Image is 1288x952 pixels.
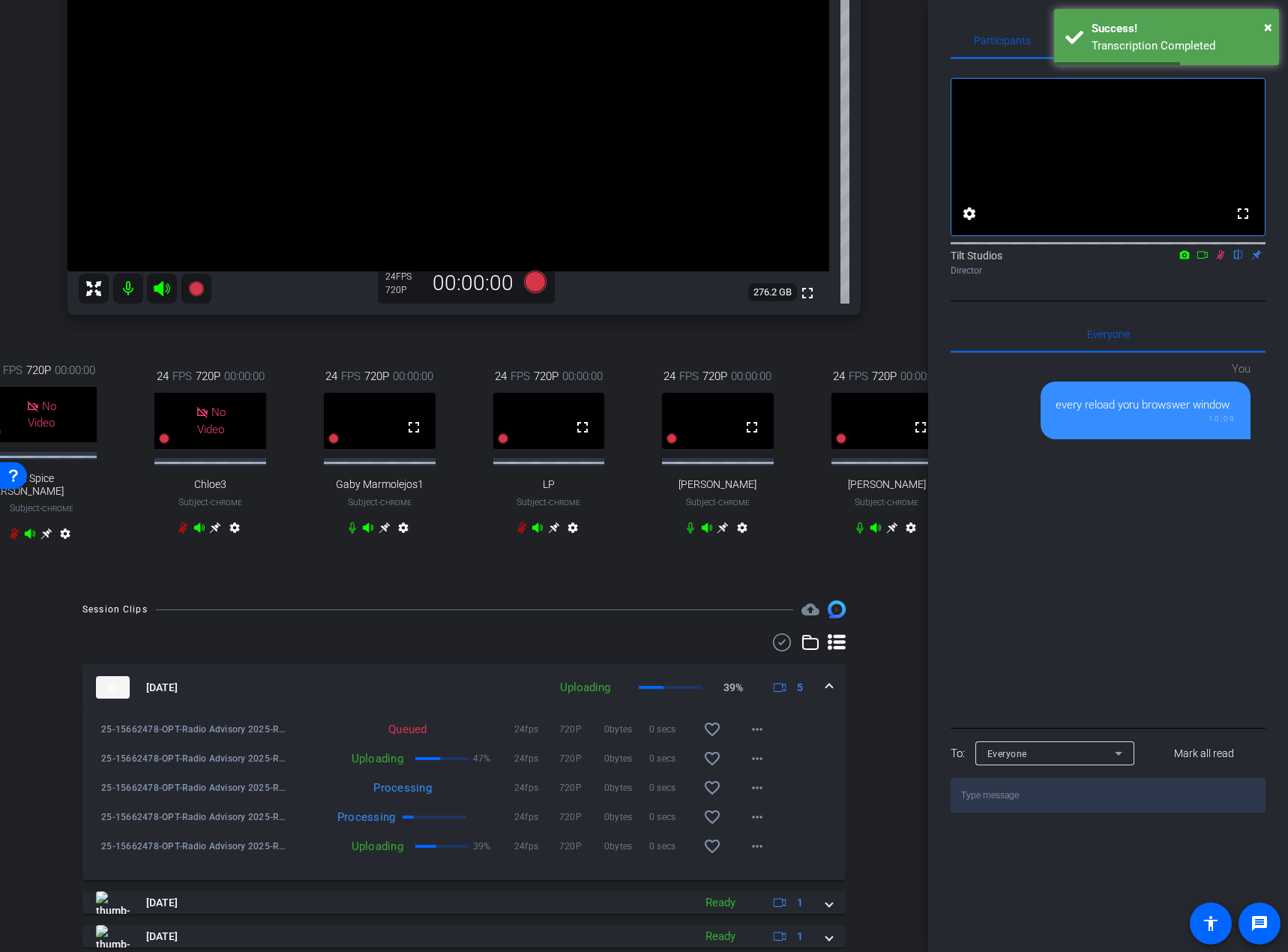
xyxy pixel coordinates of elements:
[748,808,766,826] mat-icon: more_horiz
[101,780,286,795] span: 25-15662478-OPT-Radio Advisory 2025-Radio Advisory 2025 - Q3-Rae-2025-09-25-16-03-34-841-1
[385,271,423,283] div: 24
[82,602,148,617] div: Session Clips
[514,751,559,766] span: 24fps
[564,522,582,540] mat-icon: settings
[559,780,604,795] span: 720P
[208,497,211,507] span: -
[951,264,1266,277] div: Director
[385,284,423,296] div: 720P
[286,839,411,854] div: Uploading
[703,808,721,826] mat-icon: favorite_border
[1174,746,1234,762] span: Mark all read
[748,750,766,768] mat-icon: more_horiz
[146,929,178,945] span: [DATE]
[82,925,846,948] mat-expansion-panel-header: thumb-nail[DATE]Ready1
[82,711,846,880] div: thumb-nail[DATE]Uploading39%5
[748,837,766,855] mat-icon: more_horiz
[224,368,265,385] span: 00:00:00
[848,478,926,491] span: [PERSON_NAME]
[649,839,694,854] span: 0 secs
[686,495,750,509] span: Subject
[885,497,887,507] span: -
[146,680,178,696] span: [DATE]
[1264,16,1272,38] button: Close
[286,751,411,766] div: Uploading
[649,780,694,795] span: 0 secs
[394,522,412,540] mat-icon: settings
[553,679,618,696] div: Uploading
[604,780,649,795] span: 0bytes
[951,248,1266,277] div: Tilt Studios
[1264,18,1272,36] span: ×
[748,283,797,301] span: 276.2 GB
[28,399,56,430] span: No Video
[703,750,721,768] mat-icon: favorite_border
[743,418,761,436] mat-icon: fullscreen
[748,720,766,738] mat-icon: more_horiz
[559,810,604,825] span: 720P
[10,501,73,515] span: Subject
[733,522,751,540] mat-icon: settings
[1143,740,1266,767] button: Mark all read
[348,495,412,509] span: Subject
[649,751,694,766] span: 0 secs
[547,497,549,507] span: -
[378,497,380,507] span: -
[543,478,555,491] span: LP
[101,722,286,737] span: 25-15662478-OPT-Radio Advisory 2025-Radio Advisory 2025 - Q3-[PERSON_NAME]-2025-09-25-16-03-34-841-5
[341,368,361,385] span: FPS
[1092,37,1268,55] div: Transcription Completed
[801,600,819,618] span: Destinations for your clips
[157,368,169,385] span: 24
[473,751,491,766] p: 47%
[514,722,559,737] span: 24fps
[514,780,559,795] span: 24fps
[974,35,1031,46] span: Participants
[330,810,398,825] div: Processing
[42,504,73,513] span: Chrome
[574,418,592,436] mat-icon: fullscreen
[731,368,771,385] span: 00:00:00
[960,205,978,223] mat-icon: settings
[748,779,766,797] mat-icon: more_horiz
[101,810,286,825] span: 25-15662478-OPT-Radio Advisory 2025-Radio Advisory 2025 - Q3-LP-2025-09-25-16-03-34-841-4
[366,780,434,795] div: Processing
[562,368,603,385] span: 00:00:00
[559,839,604,854] span: 720P
[833,368,845,385] span: 24
[1202,915,1220,933] mat-icon: accessibility
[887,498,918,507] span: Chrome
[56,528,74,546] mat-icon: settings
[473,839,491,854] p: 39%
[703,720,721,738] mat-icon: favorite_border
[702,368,727,385] span: 720P
[987,749,1027,759] span: Everyone
[604,810,649,825] span: 0bytes
[196,368,220,385] span: 720P
[511,368,530,385] span: FPS
[194,478,226,491] span: Chloe3
[211,498,242,507] span: Chrome
[902,522,920,540] mat-icon: settings
[1234,205,1252,223] mat-icon: fullscreen
[912,418,930,436] mat-icon: fullscreen
[900,368,941,385] span: 00:00:00
[798,284,816,302] mat-icon: fullscreen
[82,663,846,711] mat-expansion-panel-header: thumb-nail[DATE]Uploading39%5
[514,810,559,825] span: 24fps
[423,271,523,296] div: 00:00:00
[178,495,242,509] span: Subject
[1087,329,1130,340] span: Everyone
[1251,915,1269,933] mat-icon: message
[366,722,434,737] div: Queued
[698,894,743,912] div: Ready
[396,271,412,282] span: FPS
[951,745,965,762] div: To:
[495,368,507,385] span: 24
[703,779,721,797] mat-icon: favorite_border
[96,891,130,914] img: thumb-nail
[855,495,918,509] span: Subject
[797,680,803,696] span: 5
[517,495,580,509] span: Subject
[716,497,718,507] span: -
